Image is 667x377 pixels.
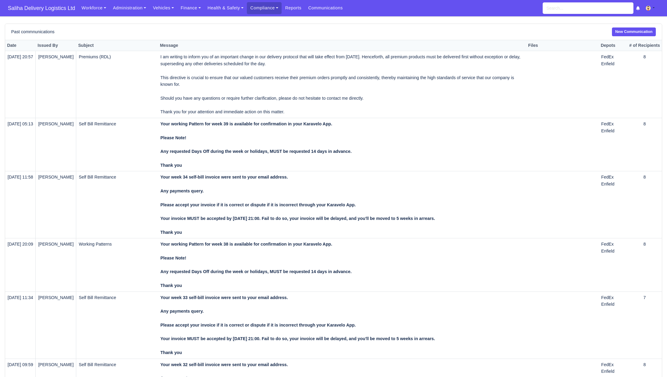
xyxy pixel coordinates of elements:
a: Administration [110,2,149,14]
td: [PERSON_NAME] [36,118,76,171]
td: Working Patterns [76,238,158,292]
a: Finance [177,2,204,14]
td: 7 [627,292,662,359]
td: Premiums (RDL) [76,51,158,118]
td: 8 [627,118,662,171]
td: FedEx Enfield [599,292,627,359]
input: Search... [543,2,633,14]
td: [DATE] 20:09 [5,238,36,292]
td: Self Bill Remittance [76,118,158,171]
td: [DATE] 05:13 [5,118,36,171]
th: Subject [76,40,158,51]
td: [PERSON_NAME] [36,292,76,359]
strong: Thank you [160,163,182,168]
td: Self Bill Remittance [76,292,158,359]
strong: Your working Pattern for week 39 is available for confirmation in your Karavelo App. Please Note!... [160,121,351,154]
a: New Communication [612,27,656,36]
th: Message [158,40,526,51]
strong: Your week 33 self-bill invoice were sent to your email address. Any payments query. Please accept... [160,295,435,355]
td: FedEx Enfield [599,171,627,238]
td: [PERSON_NAME] [36,51,76,118]
a: Reports [282,2,305,14]
td: FedEx Enfield [599,238,627,292]
a: Communications [305,2,346,14]
div: Thank you for your attention and immediate action on this matter. [160,108,524,115]
h6: Past commnunications [11,29,54,34]
a: Workforce [78,2,110,14]
div: I am writing to inform you of an important change in our delivery protocol that will take effect ... [160,53,524,74]
a: Saliha Delivery Logistics Ltd [5,2,78,14]
td: 8 [627,171,662,238]
td: 8 [627,238,662,292]
th: Issued By [36,40,76,51]
td: [DATE] 11:58 [5,171,36,238]
strong: Your working Pattern for week 38 is available for confirmation in your Karavelo App. Please Note!... [160,242,351,274]
a: Vehicles [149,2,177,14]
strong: Thank you [160,283,182,288]
th: Date [5,40,36,51]
th: Depots [599,40,627,51]
th: Files [526,40,599,51]
td: [PERSON_NAME] [36,171,76,238]
td: Self Bill Remittance [76,171,158,238]
td: [DATE] 20:57 [5,51,36,118]
td: [PERSON_NAME] [36,238,76,292]
div: This directive is crucial to ensure that our valued customers receive their premium orders prompt... [160,74,524,95]
a: Compliance [247,2,282,14]
th: # of Recipients [627,40,662,51]
td: [DATE] 11:34 [5,292,36,359]
td: FedEx Enfield [599,118,627,171]
td: FedEx Enfield [599,51,627,118]
td: 8 [627,51,662,118]
a: Health & Safety [204,2,247,14]
div: Should you have any questions or require further clarification, please do not hesitate to contact... [160,95,524,109]
strong: Your week 34 self-bill invoice were sent to your email address. Any payments query. Please accept... [160,175,435,234]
